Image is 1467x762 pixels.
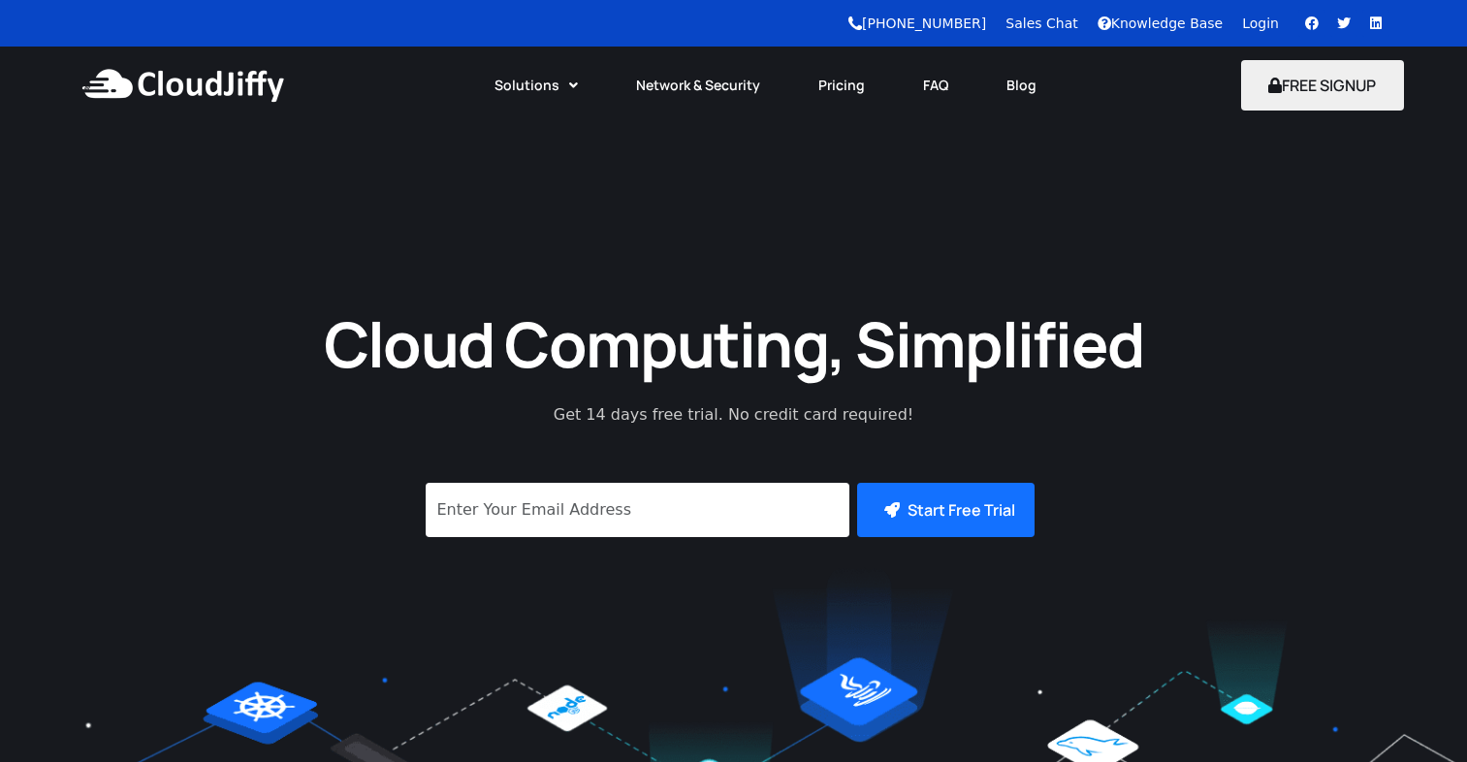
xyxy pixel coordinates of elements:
[1241,75,1405,96] a: FREE SIGNUP
[789,64,894,107] a: Pricing
[298,303,1170,384] h1: Cloud Computing, Simplified
[426,483,849,537] input: Enter Your Email Address
[977,64,1066,107] a: Blog
[894,64,977,107] a: FAQ
[467,403,1001,427] p: Get 14 days free trial. No credit card required!
[465,64,607,107] a: Solutions
[1098,16,1224,31] a: Knowledge Base
[1242,16,1279,31] a: Login
[1005,16,1077,31] a: Sales Chat
[848,16,986,31] a: [PHONE_NUMBER]
[857,483,1035,537] button: Start Free Trial
[607,64,789,107] a: Network & Security
[1241,60,1405,111] button: FREE SIGNUP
